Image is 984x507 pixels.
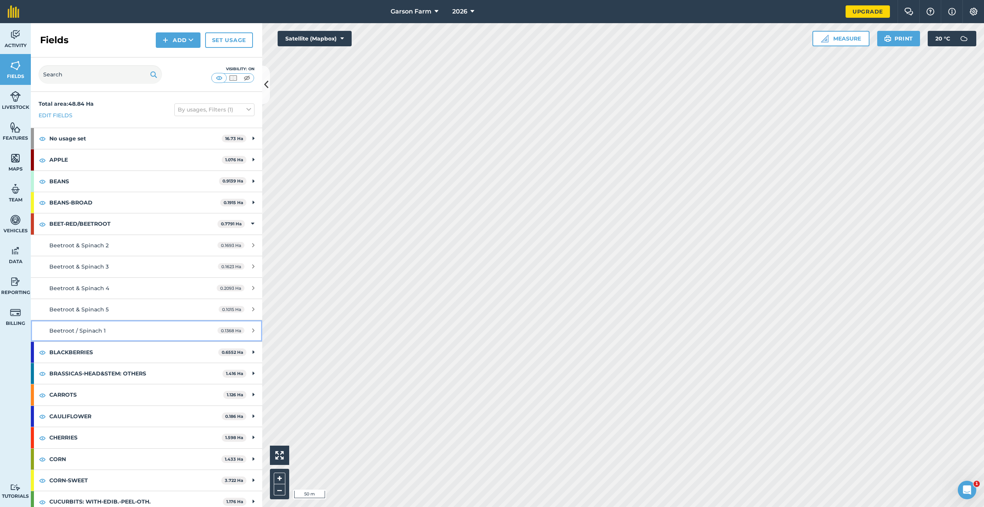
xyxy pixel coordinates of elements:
[846,5,890,18] a: Upgrade
[49,384,223,405] strong: CARROTS
[31,342,262,363] div: BLACKBERRIES0.6552 Ha
[49,192,220,213] strong: BEANS-BROAD
[221,221,242,226] strong: 0.7791 Ha
[928,31,976,46] button: 20 °C
[31,149,262,170] div: APPLE1.076 Ha
[926,8,935,15] img: A question mark icon
[956,31,972,46] img: svg+xml;base64,PD94bWwgdmVyc2lvbj0iMS4wIiBlbmNvZGluZz0idXRmLTgiPz4KPCEtLSBHZW5lcmF0b3I6IEFkb2JlIE...
[8,5,19,18] img: fieldmargin Logo
[49,128,222,149] strong: No usage set
[31,427,262,448] div: CHERRIES1.598 Ha
[39,198,46,207] img: svg+xml;base64,PHN2ZyB4bWxucz0iaHR0cDovL3d3dy53My5vcmcvMjAwMC9zdmciIHdpZHRoPSIxOCIgaGVpZ2h0PSIyNC...
[49,470,221,491] strong: CORN-SWEET
[812,31,869,46] button: Measure
[228,74,238,82] img: svg+xml;base64,PHN2ZyB4bWxucz0iaHR0cDovL3d3dy53My5vcmcvMjAwMC9zdmciIHdpZHRoPSI1MCIgaGVpZ2h0PSI0MC...
[39,177,46,186] img: svg+xml;base64,PHN2ZyB4bWxucz0iaHR0cDovL3d3dy53My5vcmcvMjAwMC9zdmciIHdpZHRoPSIxOCIgaGVpZ2h0PSIyNC...
[877,31,920,46] button: Print
[225,456,243,462] strong: 1.433 Ha
[40,34,69,46] h2: Fields
[39,369,46,378] img: svg+xml;base64,PHN2ZyB4bWxucz0iaHR0cDovL3d3dy53My5vcmcvMjAwMC9zdmciIHdpZHRoPSIxOCIgaGVpZ2h0PSIyNC...
[49,406,222,427] strong: CAULIFLOWER
[31,213,262,234] div: BEET-RED/BEETROOT0.7791 Ha
[31,235,262,256] a: Beetroot & Spinach 20.1693 Ha
[49,306,109,313] span: Beetroot & Spinach 5
[49,427,222,448] strong: CHERRIES
[10,60,21,71] img: svg+xml;base64,PHN2ZyB4bWxucz0iaHR0cDovL3d3dy53My5vcmcvMjAwMC9zdmciIHdpZHRoPSI1NiIgaGVpZ2h0PSI2MC...
[218,263,244,270] span: 0.1623 Ha
[224,200,243,205] strong: 0.1915 Ha
[39,220,46,229] img: svg+xml;base64,PHN2ZyB4bWxucz0iaHR0cDovL3d3dy53My5vcmcvMjAwMC9zdmciIHdpZHRoPSIxOCIgaGVpZ2h0PSIyNC...
[217,285,244,291] span: 0.2093 Ha
[10,276,21,287] img: svg+xml;base64,PD94bWwgdmVyc2lvbj0iMS4wIiBlbmNvZGluZz0idXRmLTgiPz4KPCEtLSBHZW5lcmF0b3I6IEFkb2JlIE...
[904,8,913,15] img: Two speech bubbles overlapping with the left bubble in the forefront
[49,327,106,334] span: Beetroot / Spinach 1
[31,363,262,384] div: BRASSICAS-HEAD&STEM: OTHERS1.416 Ha
[10,484,21,491] img: svg+xml;base64,PD94bWwgdmVyc2lvbj0iMS4wIiBlbmNvZGluZz0idXRmLTgiPz4KPCEtLSBHZW5lcmF0b3I6IEFkb2JlIE...
[39,65,162,84] input: Search
[242,74,252,82] img: svg+xml;base64,PHN2ZyB4bWxucz0iaHR0cDovL3d3dy53My5vcmcvMjAwMC9zdmciIHdpZHRoPSI1MCIgaGVpZ2h0PSI0MC...
[39,412,46,421] img: svg+xml;base64,PHN2ZyB4bWxucz0iaHR0cDovL3d3dy53My5vcmcvMjAwMC9zdmciIHdpZHRoPSIxOCIgaGVpZ2h0PSIyNC...
[227,392,243,397] strong: 1.126 Ha
[174,103,254,116] button: By usages, Filters (1)
[31,128,262,149] div: No usage set16.73 Ha
[948,7,956,16] img: svg+xml;base64,PHN2ZyB4bWxucz0iaHR0cDovL3d3dy53My5vcmcvMjAwMC9zdmciIHdpZHRoPSIxNyIgaGVpZ2h0PSIxNy...
[31,449,262,470] div: CORN1.433 Ha
[222,350,243,355] strong: 0.6552 Ha
[10,152,21,164] img: svg+xml;base64,PHN2ZyB4bWxucz0iaHR0cDovL3d3dy53My5vcmcvMjAwMC9zdmciIHdpZHRoPSI1NiIgaGVpZ2h0PSI2MC...
[391,7,431,16] span: Garson Farm
[31,384,262,405] div: CARROTS1.126 Ha
[211,66,254,72] div: Visibility: On
[10,122,21,133] img: svg+xml;base64,PHN2ZyB4bWxucz0iaHR0cDovL3d3dy53My5vcmcvMjAwMC9zdmciIHdpZHRoPSI1NiIgaGVpZ2h0PSI2MC...
[205,32,253,48] a: Set usage
[49,171,219,192] strong: BEANS
[226,499,243,504] strong: 1.176 Ha
[10,245,21,257] img: svg+xml;base64,PD94bWwgdmVyc2lvbj0iMS4wIiBlbmNvZGluZz0idXRmLTgiPz4KPCEtLSBHZW5lcmF0b3I6IEFkb2JlIE...
[39,497,46,507] img: svg+xml;base64,PHN2ZyB4bWxucz0iaHR0cDovL3d3dy53My5vcmcvMjAwMC9zdmciIHdpZHRoPSIxOCIgaGVpZ2h0PSIyNC...
[10,183,21,195] img: svg+xml;base64,PD94bWwgdmVyc2lvbj0iMS4wIiBlbmNvZGluZz0idXRmLTgiPz4KPCEtLSBHZW5lcmF0b3I6IEFkb2JlIE...
[156,32,201,48] button: Add
[225,414,243,419] strong: 0.186 Ha
[39,111,72,120] a: Edit fields
[150,70,157,79] img: svg+xml;base64,PHN2ZyB4bWxucz0iaHR0cDovL3d3dy53My5vcmcvMjAwMC9zdmciIHdpZHRoPSIxOSIgaGVpZ2h0PSIyNC...
[49,285,109,292] span: Beetroot & Spinach 4
[278,31,352,46] button: Satellite (Mapbox)
[31,192,262,213] div: BEANS-BROAD0.1915 Ha
[10,307,21,318] img: svg+xml;base64,PD94bWwgdmVyc2lvbj0iMS4wIiBlbmNvZGluZz0idXRmLTgiPz4KPCEtLSBHZW5lcmF0b3I6IEFkb2JlIE...
[10,29,21,41] img: svg+xml;base64,PD94bWwgdmVyc2lvbj0iMS4wIiBlbmNvZGluZz0idXRmLTgiPz4KPCEtLSBHZW5lcmF0b3I6IEFkb2JlIE...
[49,449,221,470] strong: CORN
[214,74,224,82] img: svg+xml;base64,PHN2ZyB4bWxucz0iaHR0cDovL3d3dy53My5vcmcvMjAwMC9zdmciIHdpZHRoPSI1MCIgaGVpZ2h0PSI0MC...
[163,35,168,45] img: svg+xml;base64,PHN2ZyB4bWxucz0iaHR0cDovL3d3dy53My5vcmcvMjAwMC9zdmciIHdpZHRoPSIxNCIgaGVpZ2h0PSIyNC...
[39,100,94,107] strong: Total area : 48.84 Ha
[225,157,243,162] strong: 1.076 Ha
[49,242,109,249] span: Beetroot & Spinach 2
[49,263,109,270] span: Beetroot & Spinach 3
[219,306,244,313] span: 0.1015 Ha
[31,171,262,192] div: BEANS0.9139 Ha
[274,484,285,495] button: –
[49,342,218,363] strong: BLACKBERRIES
[31,320,262,341] a: Beetroot / Spinach 10.1368 Ha
[10,91,21,102] img: svg+xml;base64,PD94bWwgdmVyc2lvbj0iMS4wIiBlbmNvZGluZz0idXRmLTgiPz4KPCEtLSBHZW5lcmF0b3I6IEFkb2JlIE...
[958,481,976,499] iframe: Intercom live chat
[225,478,243,483] strong: 3.722 Ha
[225,435,243,440] strong: 1.598 Ha
[39,476,46,485] img: svg+xml;base64,PHN2ZyB4bWxucz0iaHR0cDovL3d3dy53My5vcmcvMjAwMC9zdmciIHdpZHRoPSIxOCIgaGVpZ2h0PSIyNC...
[452,7,467,16] span: 2026
[31,299,262,320] a: Beetroot & Spinach 50.1015 Ha
[39,155,46,165] img: svg+xml;base64,PHN2ZyB4bWxucz0iaHR0cDovL3d3dy53My5vcmcvMjAwMC9zdmciIHdpZHRoPSIxOCIgaGVpZ2h0PSIyNC...
[821,35,829,42] img: Ruler icon
[217,327,244,334] span: 0.1368 Ha
[969,8,978,15] img: A cog icon
[10,214,21,226] img: svg+xml;base64,PD94bWwgdmVyc2lvbj0iMS4wIiBlbmNvZGluZz0idXRmLTgiPz4KPCEtLSBHZW5lcmF0b3I6IEFkb2JlIE...
[974,481,980,487] span: 1
[222,178,243,184] strong: 0.9139 Ha
[31,256,262,277] a: Beetroot & Spinach 30.1623 Ha
[39,390,46,400] img: svg+xml;base64,PHN2ZyB4bWxucz0iaHR0cDovL3d3dy53My5vcmcvMjAwMC9zdmciIHdpZHRoPSIxOCIgaGVpZ2h0PSIyNC...
[49,363,222,384] strong: BRASSICAS-HEAD&STEM: OTHERS
[39,134,46,143] img: svg+xml;base64,PHN2ZyB4bWxucz0iaHR0cDovL3d3dy53My5vcmcvMjAwMC9zdmciIHdpZHRoPSIxOCIgaGVpZ2h0PSIyNC...
[275,451,284,460] img: Four arrows, one pointing top left, one top right, one bottom right and the last bottom left
[31,406,262,427] div: CAULIFLOWER0.186 Ha
[225,136,243,141] strong: 16.73 Ha
[39,433,46,443] img: svg+xml;base64,PHN2ZyB4bWxucz0iaHR0cDovL3d3dy53My5vcmcvMjAwMC9zdmciIHdpZHRoPSIxOCIgaGVpZ2h0PSIyNC...
[226,371,243,376] strong: 1.416 Ha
